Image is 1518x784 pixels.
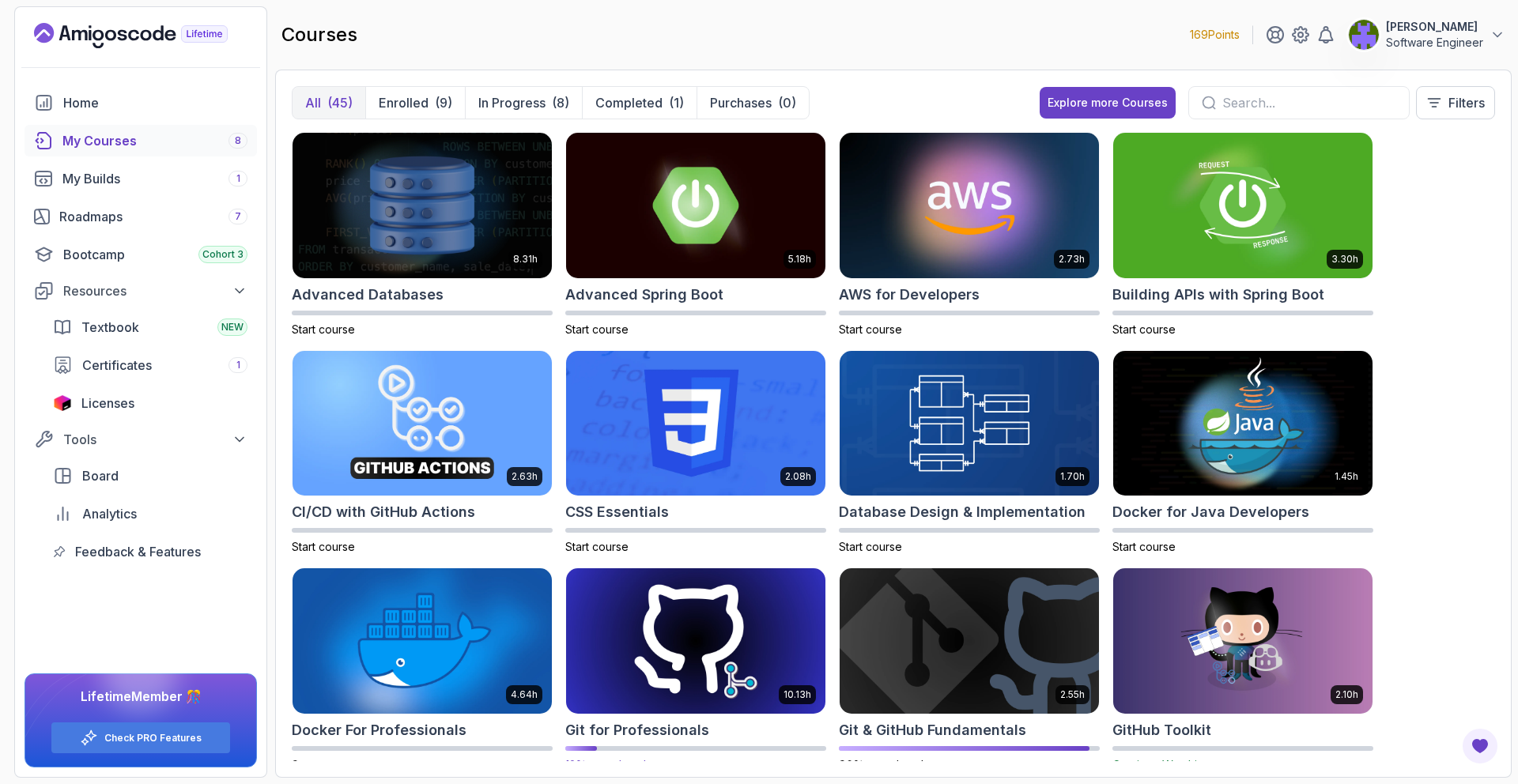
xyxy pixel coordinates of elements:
[784,688,811,701] p: 10.13h
[1113,351,1373,496] img: Docker for Java Developers card
[63,430,247,449] div: Tools
[565,567,826,773] a: Git for Professionals card10.13hGit for Professionals12% completed
[1222,93,1396,112] input: Search...
[1331,253,1358,266] p: 3.30h
[63,281,247,300] div: Resources
[43,536,257,567] a: feedback
[669,93,684,112] div: (1)
[1335,688,1358,701] p: 2.10h
[1112,322,1176,336] span: Start course
[292,540,355,553] span: Start course
[840,568,1099,714] img: Git & GitHub Fundamentals card
[305,93,321,112] p: All
[25,163,257,194] a: builds
[595,93,663,112] p: Completed
[25,87,257,119] a: home
[697,87,809,119] button: Purchases(0)
[839,719,1026,741] h2: Git & GitHub Fundamentals
[59,207,247,226] div: Roadmaps
[236,172,240,185] span: 1
[235,210,241,223] span: 7
[1112,284,1324,306] h2: Building APIs with Spring Boot
[565,284,723,306] h2: Advanced Spring Boot
[1048,95,1168,111] div: Explore more Courses
[839,284,980,306] h2: AWS for Developers
[43,349,257,381] a: certificates
[25,425,257,454] button: Tools
[43,460,257,492] a: board
[512,470,538,483] p: 2.63h
[785,470,811,483] p: 2.08h
[62,131,247,150] div: My Courses
[565,719,709,741] h2: Git for Professionals
[513,253,538,266] p: 8.31h
[710,93,772,112] p: Purchases
[1112,501,1309,523] h2: Docker for Java Developers
[293,568,552,714] img: Docker For Professionals card
[292,501,475,523] h2: CI/CD with GitHub Actions
[292,719,466,741] h2: Docker For Professionals
[1113,133,1373,278] img: Building APIs with Spring Boot card
[566,133,825,278] img: Advanced Spring Boot card
[202,248,244,261] span: Cohort 3
[75,542,201,561] span: Feedback & Features
[1060,688,1085,701] p: 2.55h
[1113,568,1373,714] img: GitHub Toolkit card
[788,253,811,266] p: 5.18h
[839,322,902,336] span: Start course
[25,125,257,156] a: courses
[1416,86,1495,119] button: Filters
[1386,19,1483,35] p: [PERSON_NAME]
[82,504,137,523] span: Analytics
[1348,19,1505,51] button: user profile image[PERSON_NAME]Software Engineer
[1461,727,1499,765] button: Open Feedback Button
[566,351,825,496] img: CSS Essentials card
[1060,470,1085,483] p: 1.70h
[839,501,1086,523] h2: Database Design & Implementation
[1112,540,1176,553] span: Start course
[839,567,1100,773] a: Git & GitHub Fundamentals card2.55hGit & GitHub Fundamentals96% completed
[236,359,240,371] span: 1
[465,87,582,119] button: In Progress(8)
[365,87,465,119] button: Enrolled(9)
[379,93,429,112] p: Enrolled
[293,87,365,119] button: All(45)
[478,93,546,112] p: In Progress
[511,688,538,701] p: 4.64h
[81,318,139,337] span: Textbook
[34,23,264,48] a: Landing page
[435,93,452,112] div: (9)
[81,394,134,413] span: Licenses
[565,322,629,336] span: Start course
[1349,20,1379,50] img: user profile image
[53,395,72,411] img: jetbrains icon
[839,540,902,553] span: Start course
[43,498,257,530] a: analytics
[63,93,247,112] div: Home
[62,169,247,188] div: My Builds
[1335,470,1358,483] p: 1.45h
[552,93,569,112] div: (8)
[565,501,669,523] h2: CSS Essentials
[292,284,444,306] h2: Advanced Databases
[1112,719,1211,741] h2: GitHub Toolkit
[840,133,1099,278] img: AWS for Developers card
[82,356,152,375] span: Certificates
[565,540,629,553] span: Start course
[1448,93,1485,112] p: Filters
[1112,567,1373,773] a: GitHub Toolkit card2.10hGitHub ToolkitContinue Watching
[1112,758,1210,771] span: Continue Watching
[281,22,357,47] h2: courses
[293,351,552,496] img: CI/CD with GitHub Actions card
[25,239,257,270] a: bootcamp
[565,758,646,771] span: 12% completed
[560,565,832,718] img: Git for Professionals card
[1040,87,1176,119] button: Explore more Courses
[25,277,257,305] button: Resources
[63,245,247,264] div: Bootcamp
[1386,35,1483,51] p: Software Engineer
[1059,253,1085,266] p: 2.73h
[1190,27,1240,43] p: 169 Points
[25,201,257,232] a: roadmaps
